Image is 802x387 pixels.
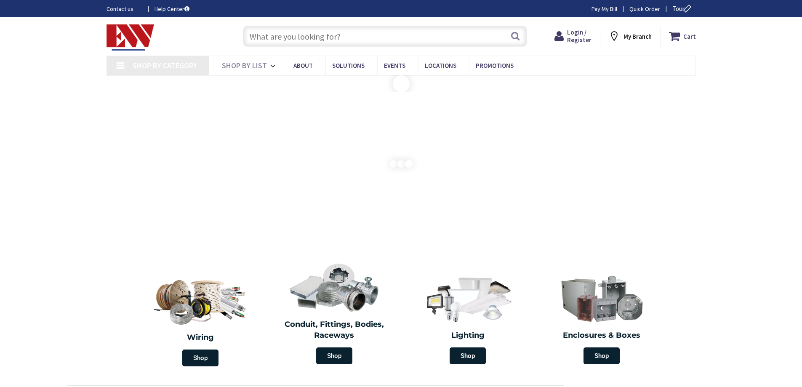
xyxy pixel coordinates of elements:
h2: Conduit, Fittings, Bodies, Raceways [274,319,395,341]
a: Login / Register [554,29,592,44]
a: Pay My Bill [592,5,617,13]
h2: Lighting [408,330,529,341]
span: Tour [672,5,694,13]
div: My Branch [608,29,652,44]
a: Wiring Shop [134,270,268,371]
span: Shop By Category [133,61,197,70]
span: Shop By List [222,61,267,70]
a: Lighting Shop [403,270,533,368]
strong: Cart [683,29,696,44]
a: Help Center [155,5,189,13]
input: What are you looking for? [243,26,527,47]
h2: Wiring [138,332,264,343]
span: Shop [450,347,486,364]
span: Shop [584,347,620,364]
a: Cart [669,29,696,44]
span: Promotions [476,61,514,69]
strong: My Branch [623,32,652,40]
a: Quick Order [629,5,660,13]
span: About [293,61,313,69]
span: Events [384,61,405,69]
a: Contact us [107,5,141,13]
a: Conduit, Fittings, Bodies, Raceways Shop [269,259,399,368]
span: Login / Register [567,28,592,44]
span: Shop [182,350,218,366]
span: Shop [316,347,352,364]
span: Locations [425,61,456,69]
h2: Enclosures & Boxes [541,330,662,341]
a: Enclosures & Boxes Shop [537,270,666,368]
img: Electrical Wholesalers, Inc. [107,24,155,51]
span: Solutions [332,61,365,69]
